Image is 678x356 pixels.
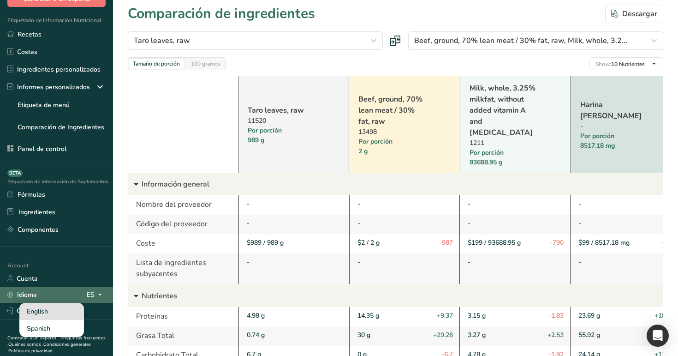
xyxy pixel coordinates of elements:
[357,199,453,209] div: -
[589,57,663,70] button: Show:10 Nutrientes
[19,320,84,337] div: Spanish
[248,126,315,145] div: Por porción
[468,218,564,228] div: -
[470,138,537,148] div: 1211
[595,60,645,68] span: 10 Nutrientes
[459,326,570,346] div: 3.27 g
[7,335,59,341] a: Contratar a un experto .
[548,311,564,322] span: -1.83
[238,307,349,326] div: 4.98 g
[357,258,360,266] span: -
[580,121,648,131] div: -
[7,82,90,92] div: Informes personalizados
[134,35,190,46] span: Taro leaves, raw
[578,199,674,209] div: -
[595,60,611,68] span: Show:
[128,253,238,284] div: Lista de ingredientes subyacentes
[605,5,663,23] button: Descargar
[580,99,648,121] a: Harina [PERSON_NAME]
[129,59,184,69] div: Tamaño de porción
[408,31,663,50] button: Beef, ground, 70% lean meat / 30% fat, raw, Milk, whole, 3.2...
[128,326,238,346] div: Grasa Total
[349,307,460,326] div: 14.35 g
[580,131,648,151] div: Por porción
[654,311,674,322] span: +18.71
[247,199,343,209] div: -
[459,307,570,326] div: 3.15 g
[87,289,106,300] div: ES
[550,238,564,247] span: -790
[358,137,426,156] div: Por porción
[358,146,426,156] div: 2 g
[468,238,564,247] div: $199 / 93688.95 g
[238,326,349,346] div: 0.74 g
[578,218,674,228] div: -
[128,3,315,24] h1: Comparación de ingredientes
[660,238,674,247] span: -890
[470,148,537,167] div: Por porción
[8,341,43,348] a: Quiénes somos .
[128,195,238,215] div: Nombre del proveedor
[349,326,460,346] div: 30 g
[470,83,537,138] a: Milk, whole, 3.25% milkfat, without added vitamin A and [MEDICAL_DATA]
[19,303,84,320] div: English
[248,116,315,126] div: 11520
[647,325,669,347] div: Open Intercom Messenger
[247,218,343,228] div: -
[248,135,315,145] div: 989 g
[358,94,426,127] a: Beef, ground, 70% lean meat / 30% fat, raw
[7,341,91,354] a: Condiciones generales .
[437,311,453,322] span: +9.37
[578,258,581,266] span: -
[468,199,564,209] div: -
[580,141,648,151] div: 8517.18 mg
[247,258,250,266] span: -
[7,335,106,348] a: Preguntas frecuentes .
[248,105,315,116] a: Taro leaves, raw
[128,234,238,253] div: Coste
[8,348,53,354] a: Política de privacidad
[7,287,37,303] a: Idioma
[611,8,657,19] div: Descargar
[128,307,238,326] div: Proteínas
[433,330,453,341] span: +29.26
[357,238,453,247] div: $2 / 2 g
[547,330,564,341] span: +2.53
[468,258,470,266] span: -
[470,157,537,167] div: 93688.95 g
[187,59,224,69] div: 100 gramos
[128,31,383,50] button: Taro leaves, raw
[247,238,343,247] div: $989 / 989 g
[578,238,674,247] div: $99 / 8517.18 mg
[414,35,627,46] span: Beef, ground, 70% lean meat / 30% fat, raw, Milk, whole, 3.2...
[7,169,23,177] div: BETA
[358,127,426,137] div: 13498
[439,238,453,247] span: -987
[357,218,453,228] div: -
[128,215,238,234] div: Código del proveedor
